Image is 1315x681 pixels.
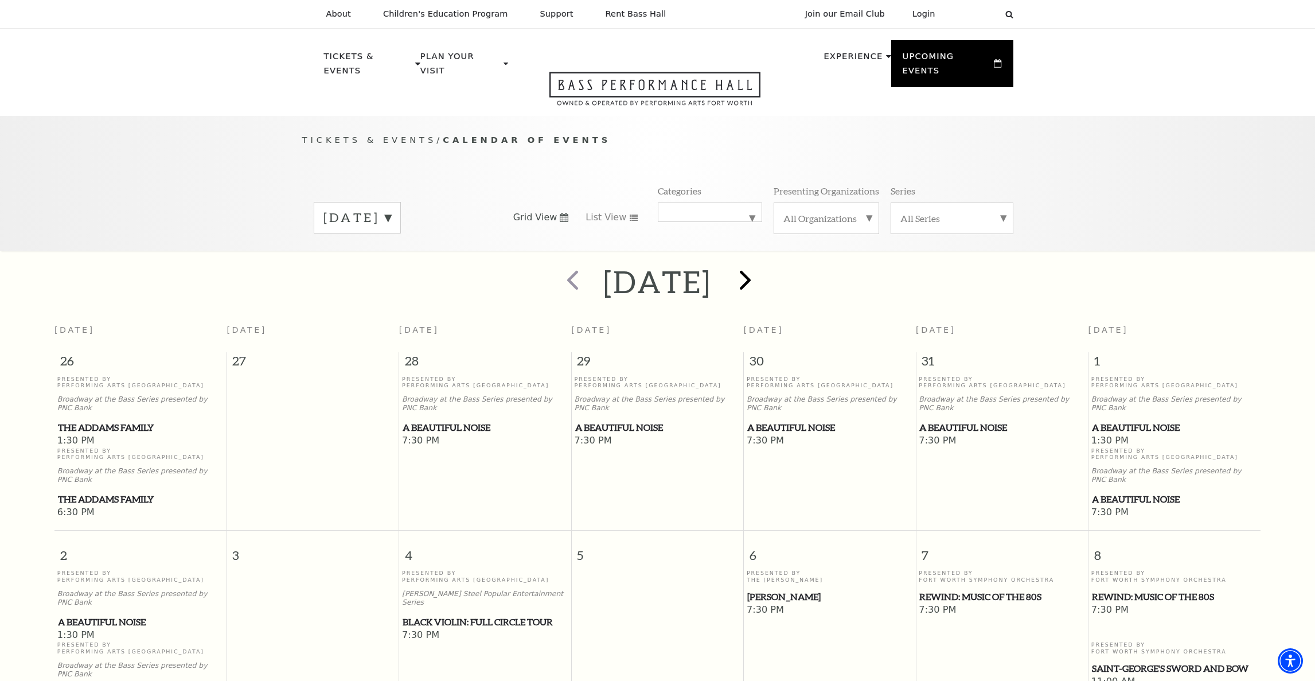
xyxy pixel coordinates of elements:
[1091,447,1258,461] p: Presented By Performing Arts [GEOGRAPHIC_DATA]
[1278,648,1303,674] div: Accessibility Menu
[1091,395,1258,413] p: Broadway at the Bass Series presented by PNC Bank
[57,421,224,435] a: The Addams Family
[383,9,508,19] p: Children's Education Program
[57,447,224,461] p: Presented By Performing Arts [GEOGRAPHIC_DATA]
[54,325,95,334] span: [DATE]
[747,435,913,447] span: 7:30 PM
[1092,421,1257,435] span: A Beautiful Noise
[571,325,611,334] span: [DATE]
[603,263,712,300] h2: [DATE]
[606,9,666,19] p: Rent Bass Hall
[572,531,743,570] span: 5
[575,421,741,435] a: A Beautiful Noise
[747,590,913,604] a: Beatrice Rana
[747,604,913,617] span: 7:30 PM
[919,590,1084,604] span: REWIND: Music of the 80s
[540,9,573,19] p: Support
[57,590,224,607] p: Broadway at the Bass Series presented by PNC Bank
[58,492,223,507] span: The Addams Family
[1091,570,1258,583] p: Presented By Fort Worth Symphony Orchestra
[402,590,568,607] p: [PERSON_NAME] Steel Popular Entertainment Series
[1091,376,1258,389] p: Presented By Performing Arts [GEOGRAPHIC_DATA]
[227,325,267,334] span: [DATE]
[575,395,741,413] p: Broadway at the Bass Series presented by PNC Bank
[403,421,568,435] span: A Beautiful Noise
[227,352,399,375] span: 27
[747,395,913,413] p: Broadway at the Bass Series presented by PNC Bank
[58,421,223,435] span: The Addams Family
[658,185,701,197] p: Categories
[1088,325,1129,334] span: [DATE]
[747,376,913,389] p: Presented By Performing Arts [GEOGRAPHIC_DATA]
[1091,507,1258,519] span: 7:30 PM
[402,421,568,435] a: A Beautiful Noise
[57,435,224,447] span: 1:30 PM
[57,615,224,629] a: A Beautiful Noise
[57,467,224,484] p: Broadway at the Bass Series presented by PNC Bank
[1092,590,1257,604] span: REWIND: Music of the 80s
[575,435,741,447] span: 7:30 PM
[1088,352,1261,375] span: 1
[1092,661,1257,676] span: Saint-George's Sword and Bow
[227,531,399,570] span: 3
[903,49,992,84] p: Upcoming Events
[744,325,784,334] span: [DATE]
[513,211,557,224] span: Grid View
[1091,590,1258,604] a: REWIND: Music of the 80s
[323,209,391,227] label: [DATE]
[399,352,571,375] span: 28
[302,135,437,145] span: Tickets & Events
[919,435,1085,447] span: 7:30 PM
[572,352,743,375] span: 29
[420,49,501,84] p: Plan Your Visit
[1091,421,1258,435] a: A Beautiful Noise
[58,615,223,629] span: A Beautiful Noise
[326,9,351,19] p: About
[744,531,915,570] span: 6
[443,135,611,145] span: Calendar of Events
[57,629,224,642] span: 1:30 PM
[916,352,1088,375] span: 31
[916,325,956,334] span: [DATE]
[54,531,227,570] span: 2
[1091,467,1258,484] p: Broadway at the Bass Series presented by PNC Bank
[57,492,224,507] a: The Addams Family
[1091,641,1258,655] p: Presented By Fort Worth Symphony Orchestra
[57,507,224,519] span: 6:30 PM
[747,421,913,435] a: A Beautiful Noise
[324,49,413,84] p: Tickets & Events
[1092,492,1257,507] span: A Beautiful Noise
[747,570,913,583] p: Presented By The [PERSON_NAME]
[575,421,740,435] span: A Beautiful Noise
[1091,661,1258,676] a: Saint-George's Sword and Bow
[919,376,1085,389] p: Presented By Performing Arts [GEOGRAPHIC_DATA]
[402,629,568,642] span: 7:30 PM
[919,395,1085,413] p: Broadway at the Bass Series presented by PNC Bank
[57,570,224,583] p: Presented By Performing Arts [GEOGRAPHIC_DATA]
[402,376,568,389] p: Presented By Performing Arts [GEOGRAPHIC_DATA]
[1088,531,1261,570] span: 8
[402,570,568,583] p: Presented By Performing Arts [GEOGRAPHIC_DATA]
[57,641,224,655] p: Presented By Performing Arts [GEOGRAPHIC_DATA]
[1091,435,1258,447] span: 1:30 PM
[508,72,802,116] a: Open this option
[919,421,1085,435] a: A Beautiful Noise
[302,133,1013,147] p: /
[900,212,1004,224] label: All Series
[402,435,568,447] span: 7:30 PM
[57,395,224,413] p: Broadway at the Bass Series presented by PNC Bank
[723,262,764,302] button: next
[1091,604,1258,617] span: 7:30 PM
[403,615,568,629] span: Black Violin: Full Circle Tour
[399,325,439,334] span: [DATE]
[783,212,869,224] label: All Organizations
[1091,492,1258,507] a: A Beautiful Noise
[916,531,1088,570] span: 7
[402,615,568,629] a: Black Violin: Full Circle Tour
[54,352,227,375] span: 26
[824,49,883,70] p: Experience
[57,376,224,389] p: Presented By Performing Arts [GEOGRAPHIC_DATA]
[551,262,592,302] button: prev
[399,531,571,570] span: 4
